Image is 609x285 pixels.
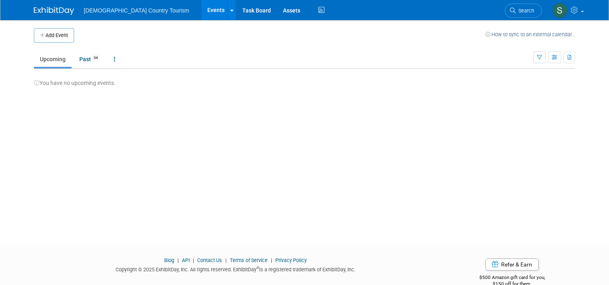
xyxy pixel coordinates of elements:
[91,55,100,61] span: 94
[485,31,575,37] a: How to sync to an external calendar...
[34,80,116,86] span: You have no upcoming events.
[84,7,189,14] span: [DEMOGRAPHIC_DATA] Country Tourism
[175,257,181,263] span: |
[34,52,72,67] a: Upcoming
[230,257,268,263] a: Terms of Service
[164,257,174,263] a: Blog
[505,4,542,18] a: Search
[73,52,106,67] a: Past94
[197,257,222,263] a: Contact Us
[34,7,74,15] img: ExhibitDay
[182,257,190,263] a: API
[485,258,539,271] a: Refer & Earn
[256,266,259,270] sup: ®
[191,257,196,263] span: |
[269,257,274,263] span: |
[552,3,568,18] img: Steve Vannier
[34,264,437,273] div: Copyright © 2025 ExhibitDay, Inc. All rights reserved. ExhibitDay is a registered trademark of Ex...
[275,257,307,263] a: Privacy Policy
[516,8,534,14] span: Search
[223,257,229,263] span: |
[34,28,74,43] button: Add Event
